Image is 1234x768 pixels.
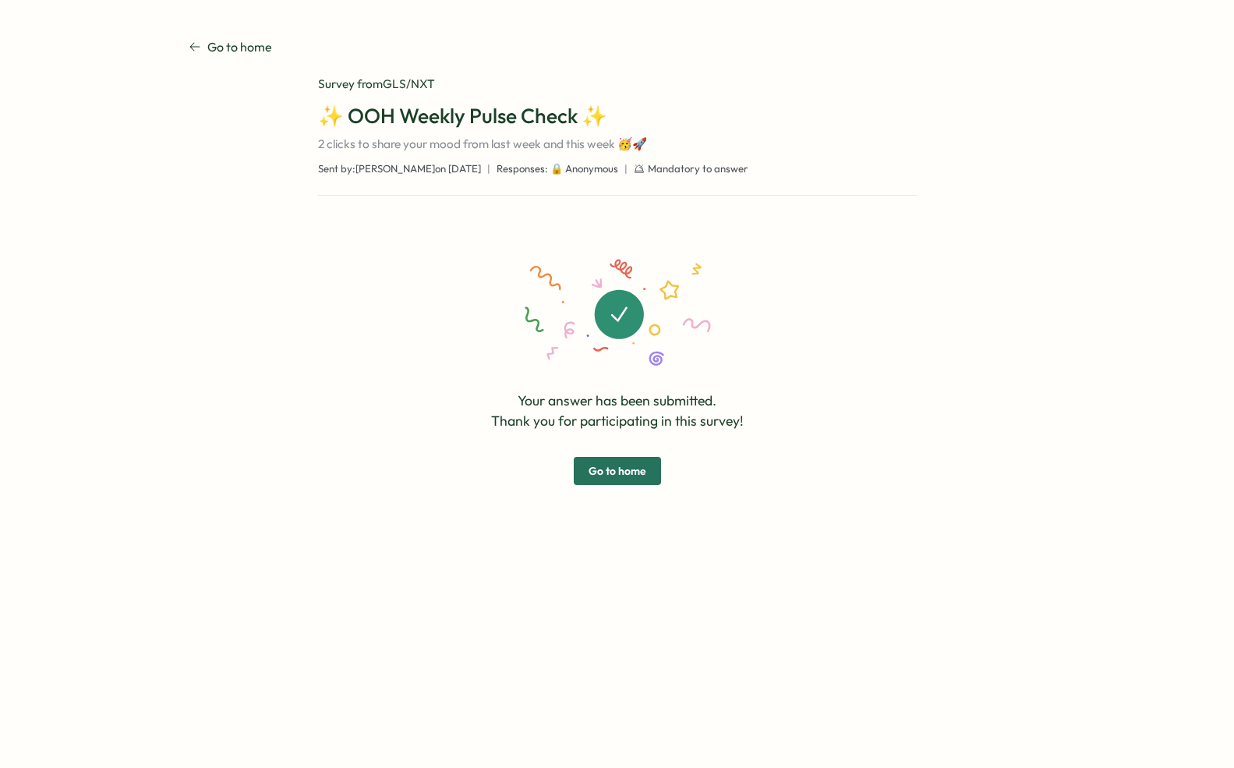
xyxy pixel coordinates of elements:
[648,162,748,176] span: Mandatory to answer
[491,391,744,432] p: Your answer has been submitted. Thank you for participating in this survey!
[624,162,628,176] span: |
[189,37,272,57] a: Go to home
[318,76,917,93] div: Survey from GLS/NXT
[207,37,272,57] p: Go to home
[318,162,481,176] span: Sent by: [PERSON_NAME] on [DATE]
[318,136,917,153] p: 2 clicks to share your mood from last week and this week 🥳🚀
[318,102,917,129] h1: ✨ OOH Weekly Pulse Check ✨
[487,162,490,176] span: |
[589,458,646,484] span: Go to home
[574,457,661,485] button: Go to home
[497,162,618,176] span: Responses: 🔒 Anonymous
